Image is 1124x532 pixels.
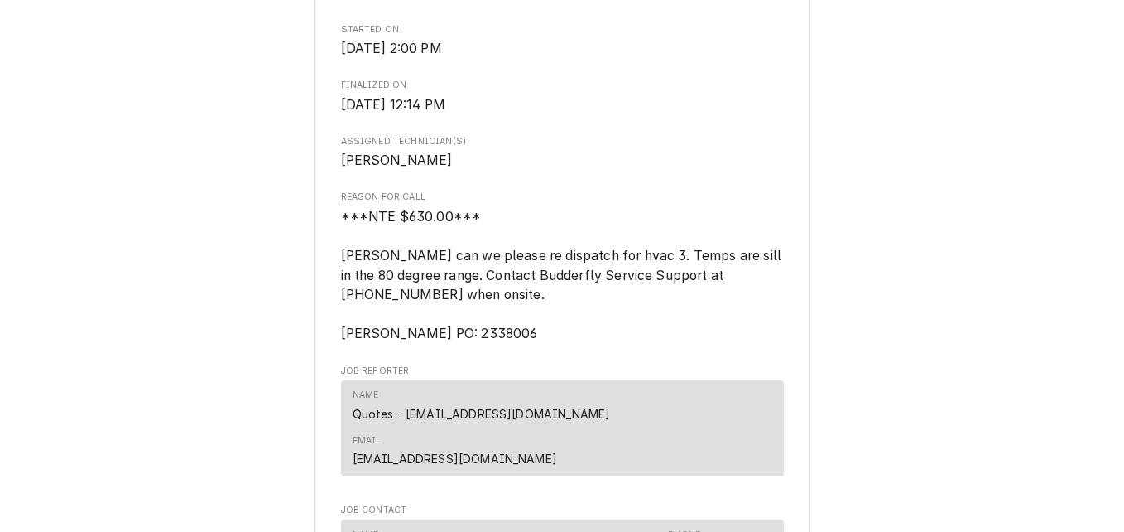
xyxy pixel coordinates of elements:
[341,209,785,342] span: ***NTE $630.00*** [PERSON_NAME] can we please re dispatch for hvac 3. Temps are sill in the 80 de...
[341,365,784,484] div: Job Reporter
[341,152,453,168] span: [PERSON_NAME]
[341,191,784,204] span: Reason For Call
[341,135,784,171] div: Assigned Technician(s)
[341,380,784,484] div: Job Reporter List
[341,97,445,113] span: [DATE] 12:14 PM
[341,95,784,115] span: Finalized On
[341,23,784,36] span: Started On
[341,380,784,476] div: Contact
[353,434,382,447] div: Email
[353,405,611,423] div: Quotes - [EMAIL_ADDRESS][DOMAIN_NAME]
[341,23,784,59] div: Started On
[341,39,784,59] span: Started On
[341,207,784,344] span: Reason For Call
[353,452,557,466] a: [EMAIL_ADDRESS][DOMAIN_NAME]
[341,504,784,517] span: Job Contact
[353,389,379,402] div: Name
[341,79,784,114] div: Finalized On
[341,41,442,56] span: [DATE] 2:00 PM
[341,79,784,92] span: Finalized On
[341,151,784,171] span: Assigned Technician(s)
[341,135,784,148] span: Assigned Technician(s)
[353,434,557,467] div: Email
[341,365,784,378] span: Job Reporter
[353,389,611,422] div: Name
[341,191,784,344] div: Reason For Call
